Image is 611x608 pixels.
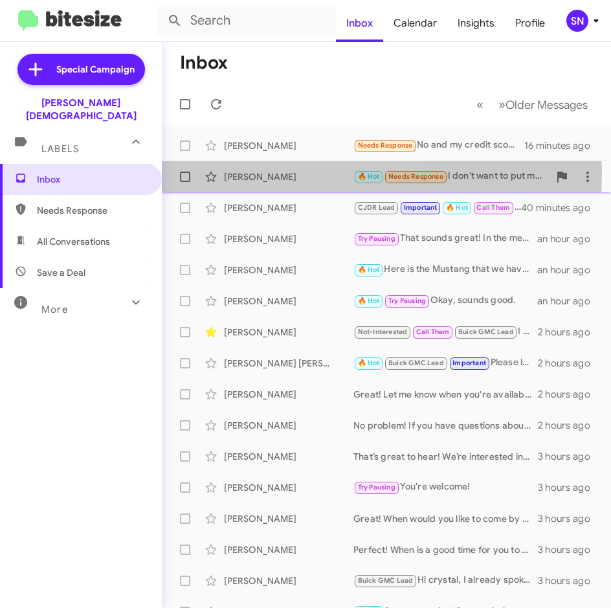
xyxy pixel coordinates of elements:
[224,170,353,183] div: [PERSON_NAME]
[41,143,79,155] span: Labels
[37,266,85,279] span: Save a Deal
[491,91,595,118] button: Next
[224,543,353,556] div: [PERSON_NAME]
[416,328,450,336] span: Call Them
[353,388,538,401] div: Great! Let me know when you're available, and I'll set up an appointment for you to discuss your ...
[538,574,601,587] div: 3 hours ago
[353,419,538,432] div: No problem! If you have questions about anything else or would like to discuss your vehicle, just...
[538,326,601,339] div: 2 hours ago
[180,52,228,73] h1: Inbox
[358,328,408,336] span: Not-Interested
[358,297,380,305] span: 🔥 Hot
[537,264,601,276] div: an hour ago
[37,173,147,186] span: Inbox
[538,481,601,494] div: 3 hours ago
[41,304,68,315] span: More
[469,91,491,118] button: Previous
[353,324,538,339] div: I will put together what we spoke about and send it over to you shortly
[37,204,147,217] span: Needs Response
[224,512,353,525] div: [PERSON_NAME]
[224,450,353,463] div: [PERSON_NAME]
[353,450,538,463] div: That’s great to hear! We’re interested in buying quality vehicles so If you are ever in the marke...
[224,295,353,308] div: [PERSON_NAME]
[224,481,353,494] div: [PERSON_NAME]
[353,293,537,308] div: Okay, sounds good.
[17,54,145,85] a: Special Campaign
[538,512,601,525] div: 3 hours ago
[353,200,523,215] div: You're welcome!
[538,543,601,556] div: 3 hours ago
[358,359,380,367] span: 🔥 Hot
[358,203,395,212] span: CJDR Lead
[224,139,353,152] div: [PERSON_NAME]
[224,326,353,339] div: [PERSON_NAME]
[476,203,510,212] span: Call Them
[353,262,537,277] div: Here is the Mustang that we have in stock currently. What are your thoughts?
[358,483,395,491] span: Try Pausing
[224,264,353,276] div: [PERSON_NAME]
[353,355,538,370] div: Please let me know your thoughts, and if there is anything else I can help answer.
[555,10,597,32] button: SN
[538,388,601,401] div: 2 hours ago
[224,232,353,245] div: [PERSON_NAME]
[353,512,538,525] div: Great! When would you like to come by to discuss your Model X and explore your options?
[353,138,524,153] div: No and my credit score is awful
[476,96,483,113] span: «
[538,450,601,463] div: 3 hours ago
[447,5,505,42] a: Insights
[336,5,383,42] a: Inbox
[224,201,353,214] div: [PERSON_NAME]
[37,235,110,248] span: All Conversations
[358,172,380,181] span: 🔥 Hot
[224,357,353,370] div: [PERSON_NAME] [PERSON_NAME]
[388,172,443,181] span: Needs Response
[538,357,601,370] div: 2 hours ago
[353,573,538,588] div: Hi crystal, I already spoke to someone and we were unable to get to a good range.
[358,265,380,274] span: 🔥 Hot
[404,203,438,212] span: Important
[523,201,601,214] div: 40 minutes ago
[537,295,601,308] div: an hour ago
[224,419,353,432] div: [PERSON_NAME]
[353,169,549,184] div: I don't want to put money down and I want to keep my truck so most likely asking for a miracle
[224,388,353,401] div: [PERSON_NAME]
[538,419,601,432] div: 2 hours ago
[388,297,426,305] span: Try Pausing
[157,5,336,36] input: Search
[358,141,413,150] span: Needs Response
[505,5,555,42] a: Profile
[388,359,444,367] span: Buick GMC Lead
[498,96,505,113] span: »
[358,234,395,243] span: Try Pausing
[458,328,514,336] span: Buick GMC Lead
[224,574,353,587] div: [PERSON_NAME]
[537,232,601,245] div: an hour ago
[452,359,486,367] span: Important
[469,91,595,118] nav: Page navigation example
[358,576,414,585] span: Buick GMC Lead
[524,139,601,152] div: 16 minutes ago
[505,98,588,112] span: Older Messages
[566,10,588,32] div: SN
[446,203,468,212] span: 🔥 Hot
[56,63,135,76] span: Special Campaign
[353,543,538,556] div: Perfect! When is a good time for you to stop by for a quick appraisal?
[383,5,447,42] a: Calendar
[353,231,537,246] div: That sounds great! In the meantime, if you're considering selling your current vehicle, let me kn...
[353,480,538,495] div: You're welcome!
